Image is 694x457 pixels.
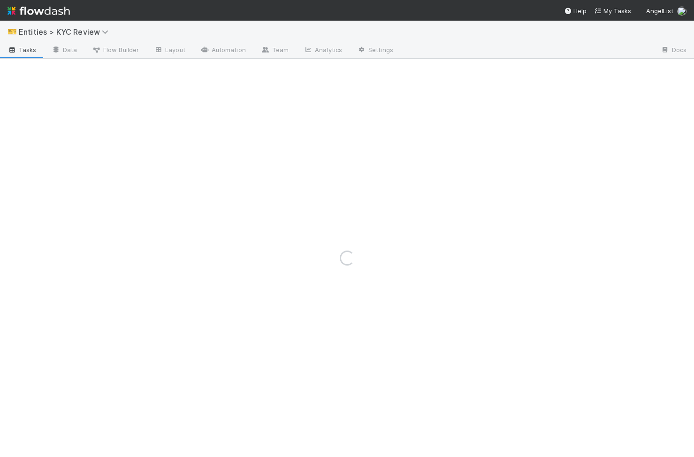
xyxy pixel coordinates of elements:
[44,43,84,58] a: Data
[8,28,17,36] span: 🎫
[677,7,686,16] img: avatar_7d83f73c-397d-4044-baf2-bb2da42e298f.png
[8,45,37,54] span: Tasks
[350,43,401,58] a: Settings
[253,43,296,58] a: Team
[594,6,631,15] a: My Tasks
[564,6,587,15] div: Help
[193,43,253,58] a: Automation
[84,43,146,58] a: Flow Builder
[594,7,631,15] span: My Tasks
[8,3,70,19] img: logo-inverted-e16ddd16eac7371096b0.svg
[646,7,673,15] span: AngelList
[19,27,113,37] span: Entities > KYC Review
[146,43,193,58] a: Layout
[653,43,694,58] a: Docs
[296,43,350,58] a: Analytics
[92,45,139,54] span: Flow Builder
